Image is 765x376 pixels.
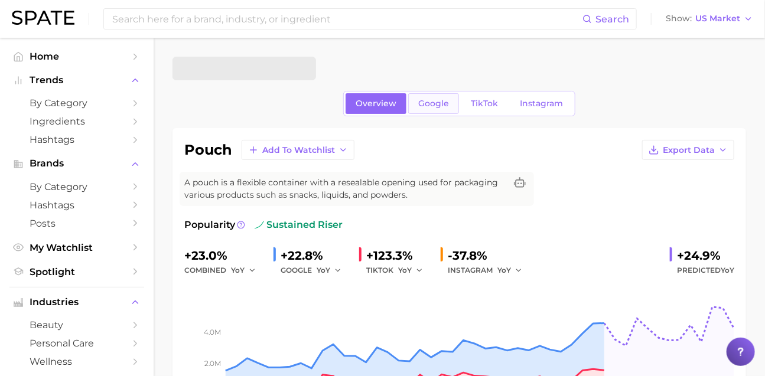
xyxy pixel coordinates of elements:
button: YoY [231,263,256,277]
span: Instagram [520,99,563,109]
img: sustained riser [255,220,264,230]
input: Search here for a brand, industry, or ingredient [111,9,582,29]
span: US Market [695,15,740,22]
div: INSTAGRAM [448,263,530,277]
div: +23.0% [184,246,264,265]
a: Hashtags [9,130,144,149]
button: Add to Watchlist [242,140,354,160]
span: Show [666,15,692,22]
img: SPATE [12,11,74,25]
span: Popularity [184,218,235,232]
button: Trends [9,71,144,89]
button: YoY [317,263,342,277]
span: Overview [356,99,396,109]
button: Industries [9,293,144,311]
button: Brands [9,155,144,172]
span: Hashtags [30,200,124,211]
a: Google [408,93,459,114]
span: Search [595,14,629,25]
button: YoY [398,263,424,277]
span: Add to Watchlist [262,145,335,155]
span: YoY [231,265,245,275]
div: +24.9% [677,246,734,265]
a: Spotlight [9,263,144,281]
span: Predicted [677,263,734,277]
span: YoY [317,265,330,275]
span: Ingredients [30,116,124,127]
span: YoY [398,265,412,275]
div: TIKTOK [366,263,431,277]
a: personal care [9,334,144,352]
a: Hashtags [9,196,144,214]
div: +22.8% [281,246,350,265]
div: -37.8% [448,246,530,265]
a: Ingredients [9,112,144,130]
span: beauty [30,319,124,331]
a: Home [9,47,144,66]
a: wellness [9,352,144,371]
span: wellness [30,356,124,367]
a: TikTok [461,93,508,114]
a: by Category [9,94,144,112]
a: Overview [346,93,406,114]
a: beauty [9,316,144,334]
button: Export Data [642,140,734,160]
span: Hashtags [30,134,124,145]
a: Instagram [510,93,573,114]
span: Posts [30,218,124,229]
div: +123.3% [366,246,431,265]
div: combined [184,263,264,277]
span: Home [30,51,124,62]
a: by Category [9,178,144,196]
span: A pouch is a flexible container with a resealable opening used for packaging various products suc... [184,176,506,201]
span: Export Data [663,145,715,155]
div: GOOGLE [281,263,350,277]
a: Posts [9,214,144,233]
a: My Watchlist [9,238,144,257]
span: Google [418,99,449,109]
span: YoY [497,265,511,275]
span: by Category [30,97,124,109]
span: sustained riser [255,218,343,232]
span: personal care [30,338,124,349]
button: YoY [497,263,523,277]
span: by Category [30,181,124,192]
span: Industries [30,297,124,308]
span: Trends [30,75,124,86]
span: My Watchlist [30,242,124,253]
span: TikTok [471,99,498,109]
span: Spotlight [30,266,124,277]
h1: pouch [184,143,232,157]
span: Brands [30,158,124,169]
span: YoY [721,266,734,274]
button: ShowUS Market [663,11,756,27]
